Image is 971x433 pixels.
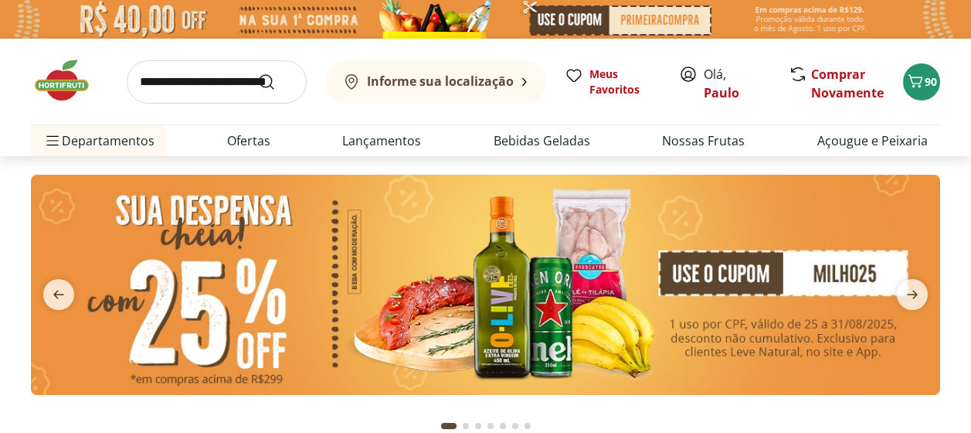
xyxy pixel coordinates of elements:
[31,175,940,395] img: cupom
[704,84,739,101] a: Paulo
[925,74,937,89] span: 90
[31,57,108,104] img: Hortifruti
[903,63,940,101] button: Carrinho
[31,279,87,310] button: previous
[43,122,154,159] span: Departamentos
[342,131,421,150] a: Lançamentos
[227,131,270,150] a: Ofertas
[704,65,772,102] span: Olá,
[494,131,590,150] a: Bebidas Geladas
[589,66,660,97] span: Meus Favoritos
[811,66,884,101] a: Comprar Novamente
[662,131,745,150] a: Nossas Frutas
[257,73,294,91] button: Submit Search
[127,60,307,104] input: search
[817,131,928,150] a: Açougue e Peixaria
[325,60,546,104] button: Informe sua localização
[43,122,62,159] button: Menu
[565,66,660,97] a: Meus Favoritos
[367,73,514,90] b: Informe sua localização
[884,279,940,310] button: next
